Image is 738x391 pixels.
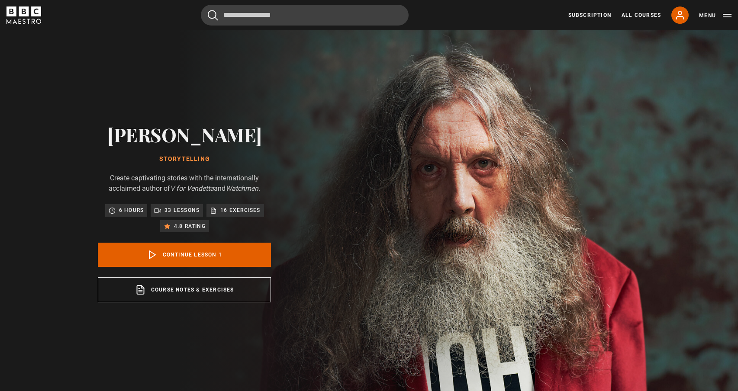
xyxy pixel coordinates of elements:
[568,11,611,19] a: Subscription
[164,206,200,215] p: 33 lessons
[220,206,260,215] p: 16 exercises
[226,184,258,192] i: Watchmen
[98,173,271,194] p: Create captivating stories with the internationally acclaimed author of and .
[98,277,271,302] a: Course notes & exercises
[201,5,409,26] input: Search
[174,222,206,231] p: 4.8 rating
[622,11,661,19] a: All Courses
[699,11,732,20] button: Toggle navigation
[98,123,271,145] h2: [PERSON_NAME]
[208,10,218,21] button: Submit the search query
[98,156,271,163] h1: Storytelling
[6,6,41,24] svg: BBC Maestro
[98,243,271,267] a: Continue lesson 1
[119,206,144,215] p: 6 hours
[170,184,214,192] i: V for Vendetta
